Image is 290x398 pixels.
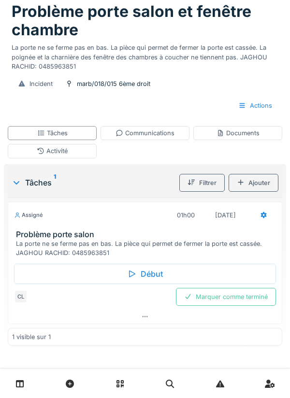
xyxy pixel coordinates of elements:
div: Communications [116,128,174,138]
div: Actions [230,97,280,114]
div: Marquer comme terminé [176,288,276,306]
div: Activité [37,146,68,156]
h3: Problème porte salon [16,230,278,239]
div: Tâches [37,128,68,138]
div: Incident [29,79,53,88]
div: Tâches [12,177,175,188]
div: Documents [217,128,260,138]
h1: Problème porte salon et fenêtre chambre [12,2,278,40]
div: Filtrer [179,174,225,192]
div: marb/018/015 6ème droit [77,79,150,88]
div: 1 visible sur 1 [12,332,51,341]
div: 01h00 [177,211,195,220]
div: Ajouter [229,174,278,192]
div: Début [14,264,276,284]
sup: 1 [54,177,56,188]
div: La porte ne se ferme pas en bas. La pièce qui permet de fermer la porte est cassée. JAGHOU RACHID... [16,239,278,257]
div: [DATE] [215,211,236,220]
div: CL [14,290,28,303]
div: La porte ne se ferme pas en bas. La pièce qui permet de fermer la porte est cassée. La poignée et... [12,39,278,71]
div: Assigné [14,211,43,219]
